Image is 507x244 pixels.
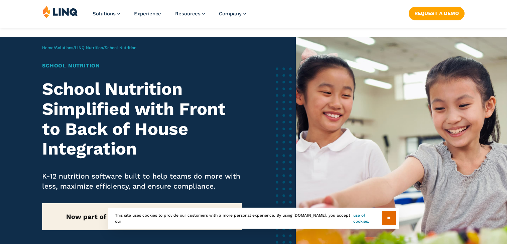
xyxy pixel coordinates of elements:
[219,11,246,17] a: Company
[353,212,382,224] a: use of cookies.
[66,213,218,221] strong: Now part of our new
[42,62,242,70] h1: School Nutrition
[175,11,201,17] span: Resources
[409,7,465,20] a: Request a Demo
[93,11,116,17] span: Solutions
[93,5,246,27] nav: Primary Navigation
[75,45,103,50] a: LINQ Nutrition
[42,79,242,159] h2: School Nutrition Simplified with Front to Back of House Integration
[409,5,465,20] nav: Button Navigation
[42,45,53,50] a: Home
[42,45,136,50] span: / / /
[55,45,73,50] a: Solutions
[108,208,399,229] div: This site uses cookies to provide our customers with a more personal experience. By using [DOMAIN...
[42,171,242,191] p: K-12 nutrition software built to help teams do more with less, maximize efficiency, and ensure co...
[219,11,242,17] span: Company
[175,11,205,17] a: Resources
[93,11,120,17] a: Solutions
[134,11,161,17] a: Experience
[42,5,78,18] img: LINQ | K‑12 Software
[105,45,136,50] span: School Nutrition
